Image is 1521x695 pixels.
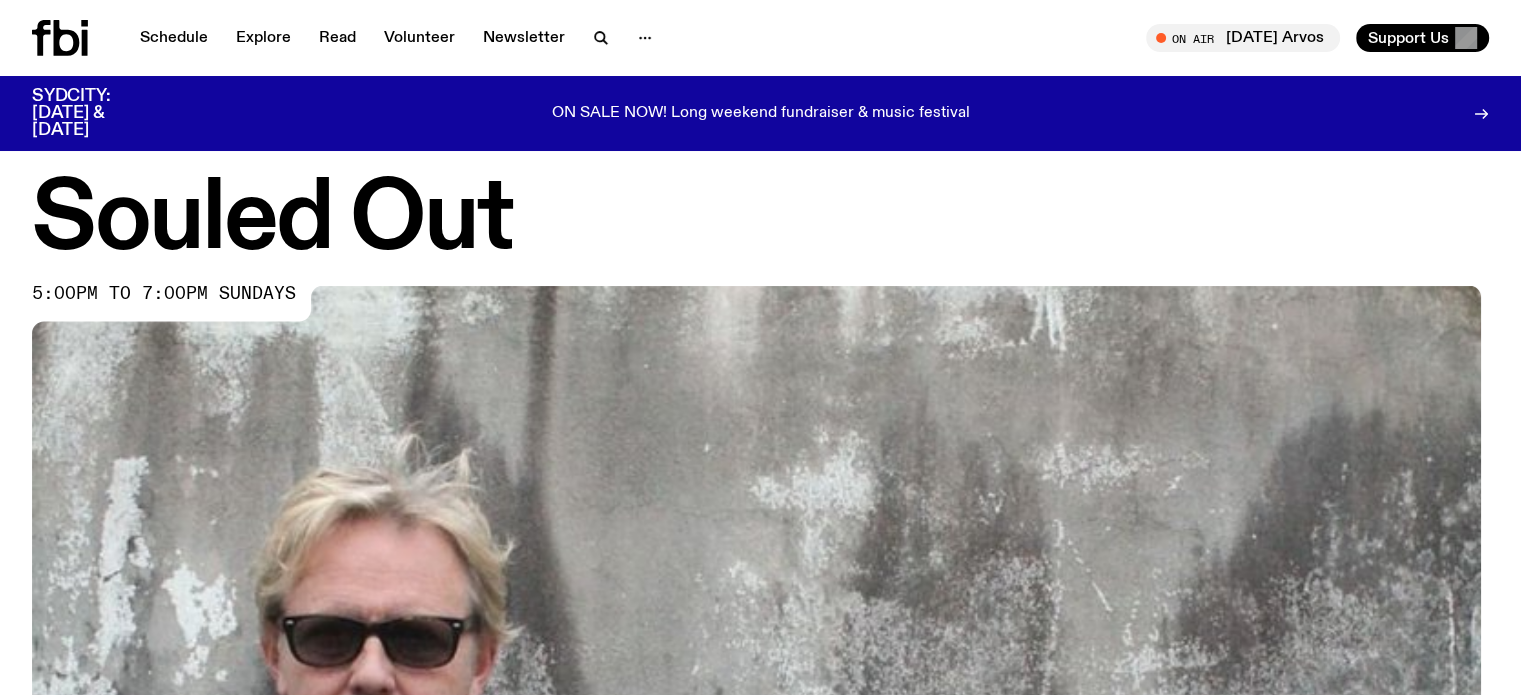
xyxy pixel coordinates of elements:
button: On Air[DATE] Arvos [1146,24,1340,52]
h3: SYDCITY: [DATE] & [DATE] [32,88,160,139]
a: Volunteer [372,24,467,52]
p: ON SALE NOW! Long weekend fundraiser & music festival [552,105,970,123]
a: Read [307,24,368,52]
a: Newsletter [471,24,577,52]
span: Support Us [1368,29,1449,47]
h1: Souled Out [32,176,1489,266]
a: Schedule [128,24,220,52]
span: 5:00pm to 7:00pm sundays [32,286,296,302]
button: Support Us [1356,24,1489,52]
a: Explore [224,24,303,52]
